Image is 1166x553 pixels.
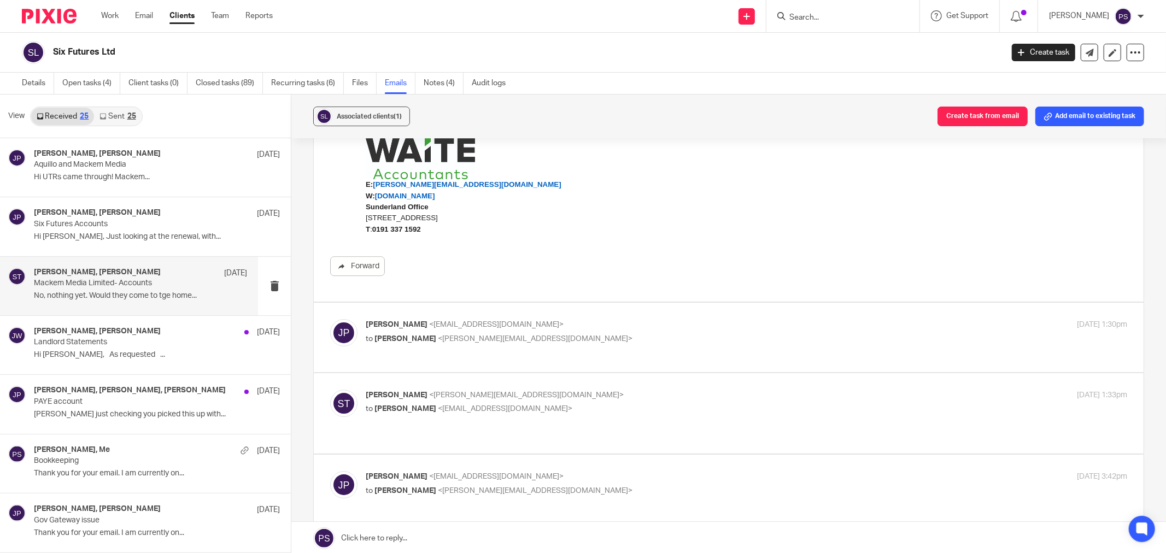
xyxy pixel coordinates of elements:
[366,473,427,480] span: [PERSON_NAME]
[34,291,247,301] p: No, nothing yet. Would they come to tge home...
[62,73,120,94] a: Open tasks (4)
[155,185,201,193] span: Tyne and Wear
[34,220,231,229] p: Six Futures Accounts
[16,101,44,109] span: Poulton
[16,114,44,123] span: Poulton
[438,487,632,495] span: <[PERSON_NAME][EMAIL_ADDRESS][DOMAIN_NAME]>
[101,310,122,316] span: 8911574
[374,335,436,343] span: [PERSON_NAME]
[22,9,77,23] img: Pixie
[8,154,78,161] a: [URL][DOMAIN_NAME]
[119,185,155,193] span: Sunderland
[7,186,55,194] b: 0191 337 1592
[472,73,514,94] a: Audit logs
[8,208,26,226] img: svg%3E
[195,322,323,331] a: [EMAIL_ADDRESS][DOMAIN_NAME]
[169,10,195,21] a: Clients
[74,392,85,398] a: here
[68,365,740,420] div: Hi [PERSON_NAME],
[9,158,120,166] a: [EMAIL_ADDRESS][DOMAIN_NAME]
[101,10,119,21] a: Work
[429,321,564,328] span: <[EMAIL_ADDRESS][DOMAIN_NAME]>
[34,232,280,242] p: Hi [PERSON_NAME], Just looking at the renewal, with...
[271,73,344,94] a: Recurring tasks (6)
[8,110,25,122] span: View
[257,445,280,456] p: [DATE]
[8,149,26,167] img: svg%3E
[53,299,740,310] div: [PERSON_NAME]
[313,107,410,126] button: Associated clients(1)
[7,222,55,231] b: 0191 337 1592
[438,405,572,413] span: <[EMAIL_ADDRESS][DOMAIN_NAME]>
[7,178,195,186] a: [PERSON_NAME][EMAIL_ADDRESS][DOMAIN_NAME]
[9,145,120,153] a: [EMAIL_ADDRESS][DOMAIN_NAME]
[938,107,1028,126] button: Create task from email
[119,185,121,193] span: •
[34,410,280,419] p: [PERSON_NAME] just checking you picked this up with...
[366,487,373,495] span: to
[30,177,740,188] div: [DATE][DATE] 16:45, [PERSON_NAME] < > wrote:
[34,149,161,158] h4: [PERSON_NAME], [PERSON_NAME]
[374,405,436,413] span: [PERSON_NAME]
[68,409,740,420] div: [PERSON_NAME]
[201,172,232,180] span: SR1 1NF
[8,445,26,463] img: svg%3E
[34,350,280,360] p: Hi [PERSON_NAME], As requested ...
[119,172,155,180] span: Sunderland
[119,172,121,180] span: •
[366,391,427,399] span: [PERSON_NAME]
[203,185,206,193] span: •
[76,443,740,454] div: Hi [PERSON_NAME],
[30,155,740,166] div: [PERSON_NAME]
[366,335,373,343] span: to
[53,46,807,58] h2: Six Futures Ltd
[127,113,136,120] div: 25
[366,321,427,328] span: [PERSON_NAME]
[394,113,402,120] span: (1)
[34,469,280,478] p: Thank you for your email. I am currently on...
[8,386,26,403] img: svg%3E
[7,142,195,150] span: [PERSON_NAME][EMAIL_ADDRESS][DOMAIN_NAME]
[37,232,740,243] div: [DATE][DATE] 16:42, [PERSON_NAME] < > wrote:
[34,445,110,455] h4: [PERSON_NAME], Me
[45,243,740,254] div: How long does it take them to send out-it might be quicker than me finding them
[7,199,195,208] a: [PERSON_NAME][EMAIL_ADDRESS][DOMAIN_NAME]
[257,149,280,160] p: [DATE]
[201,185,232,193] span: SR1 1NF
[1077,471,1127,483] p: [DATE] 3:42pm
[1077,390,1127,401] p: [DATE] 1:33pm
[34,456,231,466] p: Bookkeeping
[76,487,740,498] div: The same for Aquilo Holdings. Is that dormant?
[202,355,393,364] a: [PERSON_NAME][EMAIL_ADDRESS][DOMAIN_NAME]
[224,113,232,122] img: RSImage-86.png
[53,276,740,310] div: [DEMOGRAPHIC_DATA]! I can request them again if you can't find them but if you could please let m...
[22,73,54,94] a: Details
[210,433,401,442] a: [PERSON_NAME][EMAIL_ADDRESS][DOMAIN_NAME]
[8,327,26,344] img: svg%3E
[1012,44,1075,61] a: Create task
[101,323,122,329] span: 8911574
[76,464,740,475] div: Hope you are well. Did Mackem Media Limited had any income in the period from [DATE] to [DATE]?
[61,332,740,343] div: Somewhere I'm sure. I have a vague recollection of being organised and putting it a file at one p...
[142,534,332,543] a: [PERSON_NAME][EMAIL_ADDRESS][DOMAIN_NAME]
[187,267,378,275] a: [PERSON_NAME][EMAIL_ADDRESS][DOMAIN_NAME]
[429,391,624,399] span: <[PERSON_NAME][EMAIL_ADDRESS][DOMAIN_NAME]>
[257,208,280,219] p: [DATE]
[429,473,564,480] span: <[EMAIL_ADDRESS][DOMAIN_NAME]>
[330,319,358,346] img: svg%3E
[68,432,740,443] div: [DATE][DATE] 18:26, [PERSON_NAME] < > wrote:
[155,172,201,180] span: Tyne and Wear
[80,113,89,120] div: 25
[37,210,740,221] div: [PERSON_NAME]
[203,172,206,180] span: •
[34,268,161,277] h4: [PERSON_NAME], [PERSON_NAME]
[1077,319,1127,331] p: [DATE] 1:30pm
[7,141,195,150] a: [PERSON_NAME][EMAIL_ADDRESS][DOMAIN_NAME]
[4,245,55,253] span: :
[34,327,161,336] h4: [PERSON_NAME], [PERSON_NAME]
[9,180,17,189] img: RSImage-246.png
